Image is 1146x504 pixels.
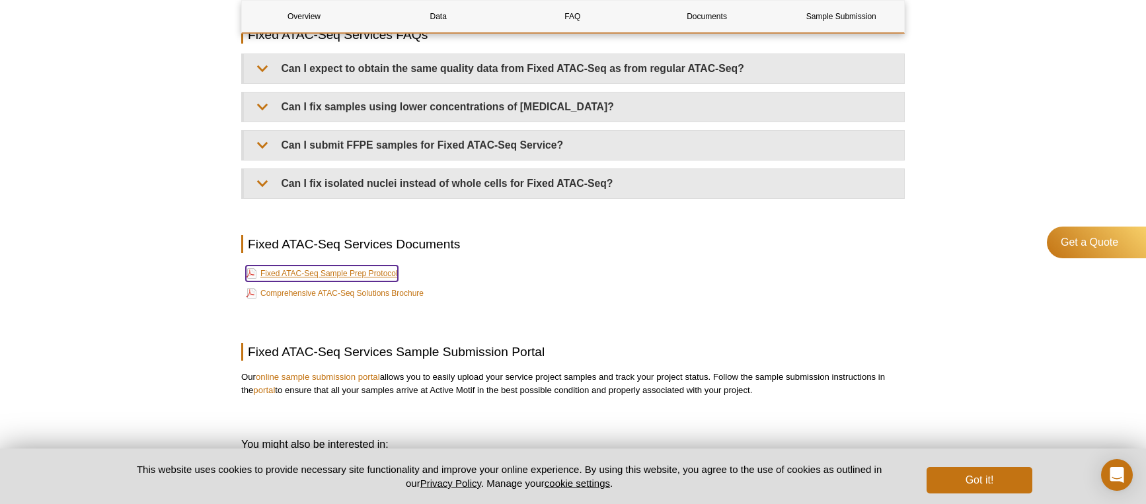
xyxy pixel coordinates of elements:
[241,371,905,397] p: Our allows you to easily upload your service project samples and track your project status. Follo...
[256,372,380,382] a: online sample submission portal
[241,437,905,452] h3: You might also be interested in:
[244,169,904,198] summary: Can I fix isolated nuclei instead of whole cells for Fixed ATAC-Seq?
[1101,459,1133,491] div: Open Intercom Messenger
[779,1,903,32] a: Sample Submission
[241,343,905,361] h2: Fixed ATAC-Seq Services Sample Submission Portal
[1047,227,1146,258] a: Get a Quote
[241,26,905,44] h2: Fixed ATAC-Seq Services FAQs
[241,235,905,253] h2: Fixed ATAC-Seq Services Documents
[114,462,905,490] p: This website uses cookies to provide necessary site functionality and improve your online experie...
[645,1,769,32] a: Documents
[545,478,610,489] button: cookie settings
[246,266,398,281] a: Fixed ATAC-Seq Sample Prep Protocol
[242,1,366,32] a: Overview
[420,478,481,489] a: Privacy Policy
[246,285,424,301] a: Comprehensive ATAC-Seq Solutions Brochure
[376,1,500,32] a: Data
[244,131,904,160] summary: Can I submit FFPE samples for Fixed ATAC-Seq Service?
[244,54,904,83] summary: Can I expect to obtain the same quality data from Fixed ATAC-Seq as from regular ATAC-Seq?
[244,92,904,122] summary: Can I fix samples using lower concentrations of [MEDICAL_DATA]?
[510,1,634,32] a: FAQ
[253,385,275,395] a: portal
[927,467,1032,493] button: Got it!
